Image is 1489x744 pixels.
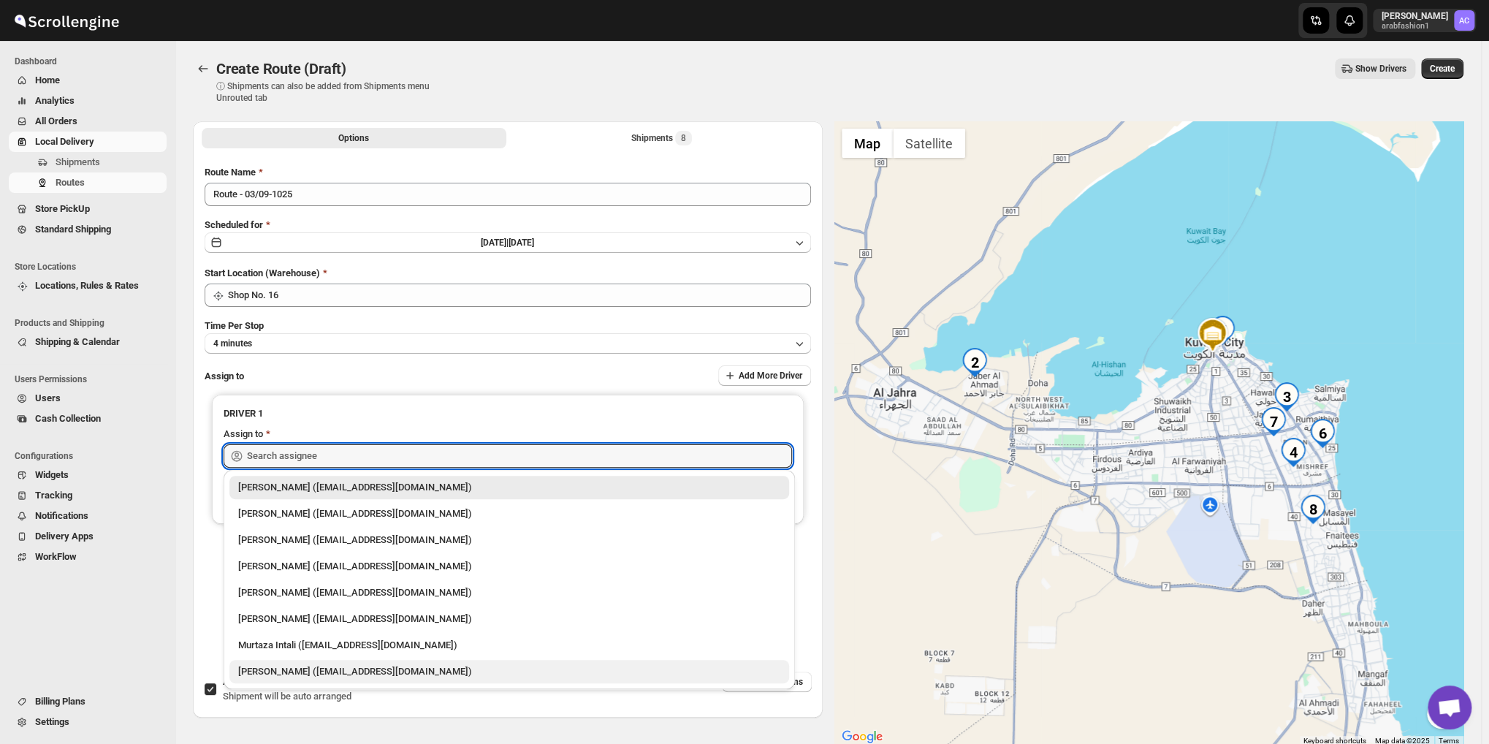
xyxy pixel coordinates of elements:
[9,409,167,429] button: Cash Collection
[9,712,167,732] button: Settings
[35,551,77,562] span: WorkFlow
[238,585,780,600] div: [PERSON_NAME] ([EMAIL_ADDRESS][DOMAIN_NAME])
[9,152,167,172] button: Shipments
[223,676,272,687] span: AI Optimize
[205,333,811,354] button: 4 minutes
[247,444,792,468] input: Search assignee
[15,317,168,329] span: Products and Shipping
[56,177,85,188] span: Routes
[35,413,101,424] span: Cash Collection
[842,129,893,158] button: Show street map
[9,111,167,132] button: All Orders
[224,657,795,683] li: Nagendra Reddy (fnsalonsecretary@gmail.com)
[15,56,168,67] span: Dashboard
[1279,438,1308,467] div: 4
[35,696,85,707] span: Billing Plans
[205,167,256,178] span: Route Name
[509,128,814,148] button: Selected Shipments
[224,578,795,604] li: Manan Miyaji (miyaji5253@gmail.com)
[238,612,780,626] div: [PERSON_NAME] ([EMAIL_ADDRESS][DOMAIN_NAME])
[223,691,351,702] span: Shipment will be auto arranged
[238,664,780,679] div: [PERSON_NAME] ([EMAIL_ADDRESS][DOMAIN_NAME])
[631,131,692,145] div: Shipments
[35,115,77,126] span: All Orders
[238,506,780,521] div: [PERSON_NAME] ([EMAIL_ADDRESS][DOMAIN_NAME])
[35,469,69,480] span: Widgets
[202,128,506,148] button: All Route Options
[1382,22,1448,31] p: arabfashion1
[481,238,509,248] span: [DATE] |
[9,506,167,526] button: Notifications
[224,427,263,441] div: Assign to
[224,552,795,578] li: Ali Hussain (alihita52@gmail.com)
[15,261,168,273] span: Store Locations
[35,95,75,106] span: Analytics
[9,691,167,712] button: Billing Plans
[681,132,686,144] span: 8
[224,604,795,631] li: Anil Trivedi (siddhu37.trivedi@gmail.com)
[1308,419,1337,448] div: 6
[213,338,252,349] span: 4 minutes
[9,465,167,485] button: Widgets
[1459,16,1469,26] text: AC
[1421,58,1463,79] button: Create
[1373,9,1476,32] button: User menu
[193,153,823,639] div: All Route Options
[35,510,88,521] span: Notifications
[216,80,446,104] p: ⓘ Shipments can also be added from Shipments menu Unrouted tab
[35,203,90,214] span: Store PickUp
[205,320,264,331] span: Time Per Stop
[1428,686,1471,729] a: Open chat
[1427,699,1456,729] button: Map camera controls
[35,336,120,347] span: Shipping & Calendar
[9,91,167,111] button: Analytics
[224,525,795,552] li: Murtaza Bhai Sagwara (murtazarata786@gmail.com)
[12,2,121,39] img: ScrollEngine
[9,70,167,91] button: Home
[1382,10,1448,22] p: [PERSON_NAME]
[35,224,111,235] span: Standard Shipping
[9,172,167,193] button: Routes
[224,631,795,657] li: Murtaza Intali (intaliwalamurtaza@gmail.com)
[238,638,780,653] div: Murtaza Intali ([EMAIL_ADDRESS][DOMAIN_NAME])
[238,533,780,547] div: [PERSON_NAME] ([EMAIL_ADDRESS][DOMAIN_NAME])
[35,136,94,147] span: Local Delivery
[9,526,167,547] button: Delivery Apps
[1430,63,1455,75] span: Create
[15,373,168,385] span: Users Permissions
[718,365,811,386] button: Add More Driver
[35,75,60,86] span: Home
[238,480,780,495] div: [PERSON_NAME] ([EMAIL_ADDRESS][DOMAIN_NAME])
[1298,495,1328,524] div: 8
[893,129,965,158] button: Show satellite imagery
[228,284,811,307] input: Search location
[193,58,213,79] button: Routes
[9,388,167,409] button: Users
[35,490,72,501] span: Tracking
[205,371,244,382] span: Assign to
[205,267,320,278] span: Start Location (Warehouse)
[35,716,69,727] span: Settings
[224,406,792,421] h3: DRIVER 1
[224,499,795,525] li: Aziz Taher (azizchikhly53@gmail.com)
[509,238,534,248] span: [DATE]
[739,370,802,382] span: Add More Driver
[35,280,139,291] span: Locations, Rules & Rates
[9,547,167,567] button: WorkFlow
[1355,63,1406,75] span: Show Drivers
[960,348,989,377] div: 2
[1259,407,1288,436] div: 7
[205,219,263,230] span: Scheduled for
[338,132,369,144] span: Options
[1454,10,1474,31] span: Abizer Chikhly
[205,232,811,253] button: [DATE]|[DATE]
[35,531,94,542] span: Delivery Apps
[1272,382,1301,411] div: 3
[238,559,780,574] div: [PERSON_NAME] ([EMAIL_ADDRESS][DOMAIN_NAME])
[224,476,795,499] li: Abizer Chikhly (abizertc@gmail.com)
[35,392,61,403] span: Users
[15,450,168,462] span: Configurations
[9,276,167,296] button: Locations, Rules & Rates
[216,60,346,77] span: Create Route (Draft)
[56,156,100,167] span: Shipments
